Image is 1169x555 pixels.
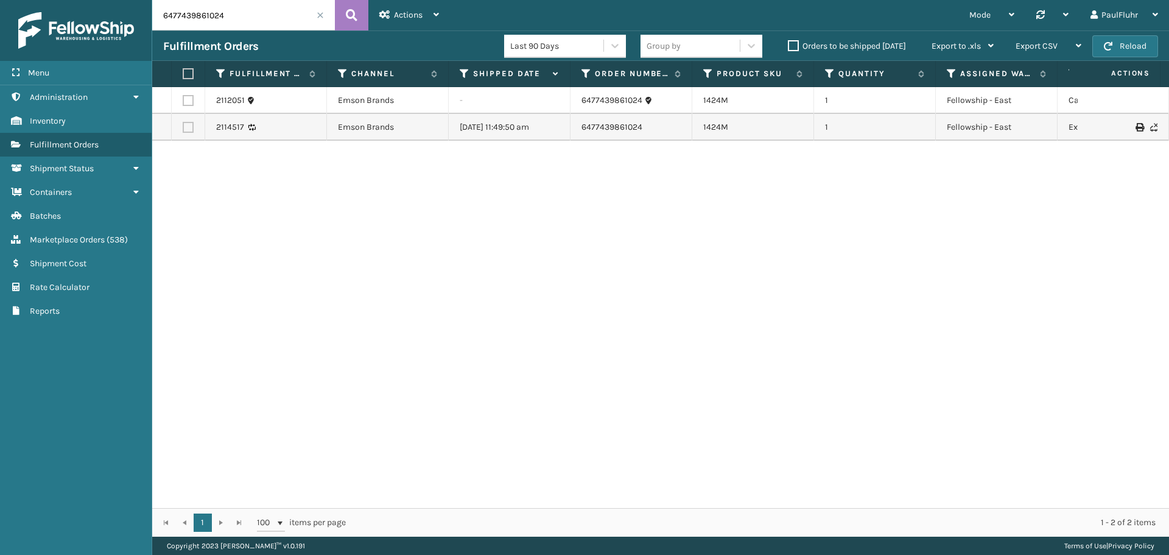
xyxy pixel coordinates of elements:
[30,306,60,316] span: Reports
[703,122,728,132] a: 1424M
[257,517,275,529] span: 100
[788,41,906,51] label: Orders to be shipped [DATE]
[30,211,61,221] span: Batches
[936,114,1058,141] td: Fellowship - East
[969,10,991,20] span: Mode
[473,68,547,79] label: Shipped Date
[28,68,49,78] span: Menu
[351,68,425,79] label: Channel
[717,68,790,79] label: Product SKU
[163,39,258,54] h3: Fulfillment Orders
[1016,41,1058,51] span: Export CSV
[216,121,244,133] a: 2114517
[960,68,1034,79] label: Assigned Warehouse
[595,68,669,79] label: Order Number
[814,114,936,141] td: 1
[30,282,90,292] span: Rate Calculator
[327,114,449,141] td: Emson Brands
[1064,537,1154,555] div: |
[1136,123,1143,132] i: Print Label
[449,87,570,114] td: -
[230,68,303,79] label: Fulfillment Order Id
[703,95,728,105] a: 1424M
[327,87,449,114] td: Emson Brands
[581,121,642,133] a: 6477439861024
[30,163,94,174] span: Shipment Status
[581,94,642,107] a: 6477439861024
[932,41,981,51] span: Export to .xls
[30,187,72,197] span: Containers
[936,87,1058,114] td: Fellowship - East
[30,92,88,102] span: Administration
[838,68,912,79] label: Quantity
[1108,542,1154,550] a: Privacy Policy
[1150,123,1157,132] i: Never Shipped
[647,40,681,52] div: Group by
[30,258,86,269] span: Shipment Cost
[1092,35,1158,57] button: Reload
[30,116,66,126] span: Inventory
[510,40,605,52] div: Last 90 Days
[30,235,105,245] span: Marketplace Orders
[363,517,1156,529] div: 1 - 2 of 2 items
[814,87,936,114] td: 1
[167,537,305,555] p: Copyright 2023 [PERSON_NAME]™ v 1.0.191
[107,235,128,245] span: ( 538 )
[30,140,99,150] span: Fulfillment Orders
[1073,63,1157,83] span: Actions
[18,12,134,49] img: logo
[1064,542,1106,550] a: Terms of Use
[216,94,245,107] a: 2112051
[449,114,570,141] td: [DATE] 11:49:50 am
[394,10,423,20] span: Actions
[194,514,212,532] a: 1
[257,514,346,532] span: items per page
